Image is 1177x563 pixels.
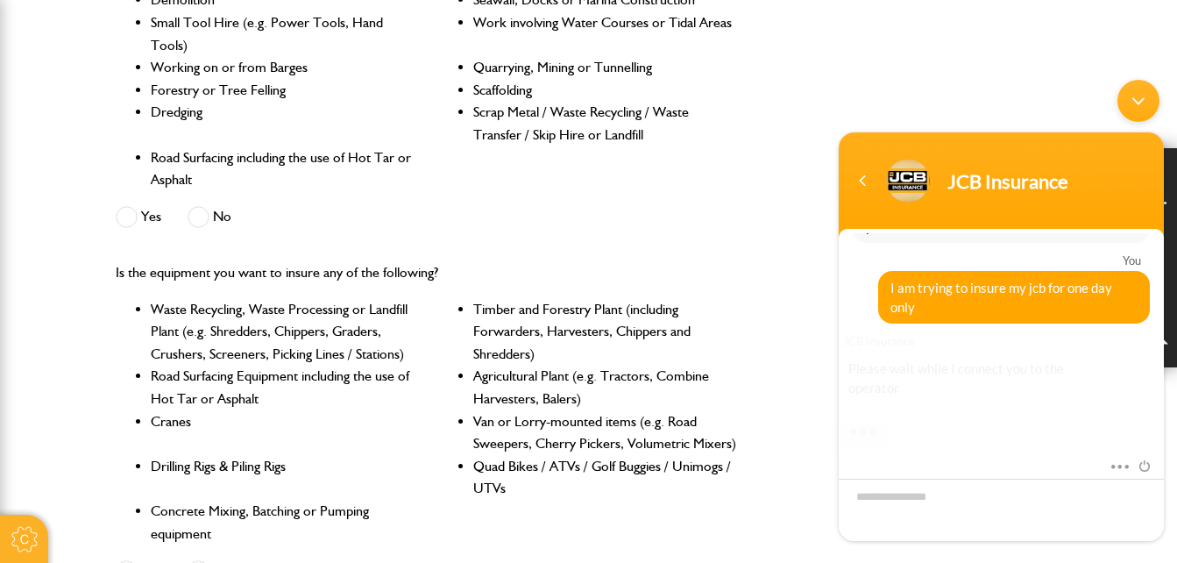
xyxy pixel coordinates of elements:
[473,11,738,56] li: Work involving Water Courses or Tidal Areas
[151,410,415,455] li: Cranes
[473,101,738,146] li: Scrap Metal / Waste Recycling / Waste Transfer / Skip Hire or Landfill
[151,365,415,410] li: Road Surfacing Equipment including the use of Hot Tar or Asphalt
[151,146,415,191] li: Road Surfacing including the use of Hot Tar or Asphalt
[116,261,738,284] p: Is the equipment you want to insure any of the following?
[151,79,415,102] li: Forestry or Tree Felling
[151,298,415,366] li: Waste Recycling, Waste Processing or Landfill Plant (e.g. Shredders, Chippers, Graders, Crushers,...
[151,455,415,500] li: Drilling Rigs & Piling Rigs
[151,56,415,79] li: Working on or from Barges
[473,56,738,79] li: Quarrying, Mining or Tunnelling
[116,206,161,228] label: Yes
[473,298,738,366] li: Timber and Forestry Plant (including Forwarders, Harvesters, Chippers and Shredders)
[473,410,738,455] li: Van or Lorry-mounted items (e.g. Road Sweepers, Cherry Pickers, Volumetric Mixers)
[473,455,738,500] li: Quad Bikes / ATVs / Golf Buggies / Unimogs / UTVs
[151,500,415,545] li: Concrete Mixing, Batching or Pumping equipment
[151,101,415,146] li: Dredging
[473,79,738,102] li: Scaffolding
[151,11,415,56] li: Small Tool Hire (e.g. Power Tools, Hand Tools)
[188,206,231,228] label: No
[473,365,738,410] li: Agricultural Plant (e.g. Tractors, Combine Harvesters, Balers)
[830,71,1173,550] iframe: SalesIQ Chatwindow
